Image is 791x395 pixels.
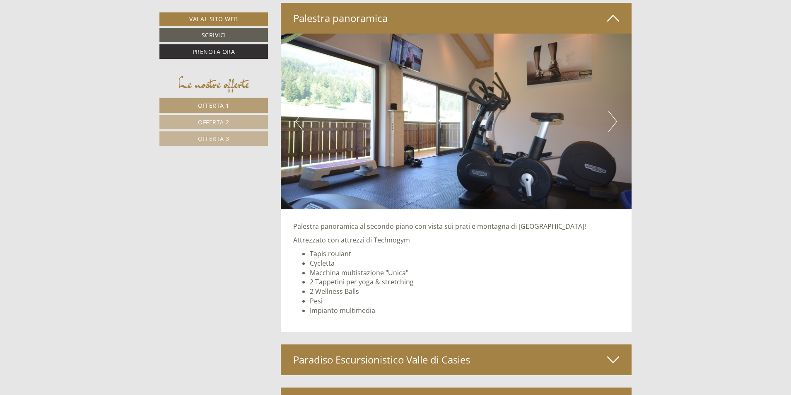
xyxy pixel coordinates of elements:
[6,22,137,48] div: Buon giorno, come possiamo aiutarla?
[12,24,133,31] div: [GEOGRAPHIC_DATA]
[310,306,620,315] li: Impianto multimedia
[12,40,133,46] small: 13:44
[293,235,620,245] p: Attrezzato con attrezzi di Technogym
[310,277,620,287] li: 2 Tappetini per yoga & stretching
[310,268,620,278] li: Macchina multistazione "Unica"
[310,296,620,306] li: Pesi
[198,102,229,109] span: Offerta 1
[293,222,620,231] p: Palestra panoramica al secondo piano con vista sui prati e montagna di [GEOGRAPHIC_DATA]!
[198,135,229,143] span: Offerta 3
[159,73,268,94] div: Le nostre offerte
[281,3,632,34] div: Palestra panoramica
[310,287,620,296] li: 2 Wellness Balls
[148,6,178,20] div: [DATE]
[281,344,632,375] div: Paradiso Escursionistico Valle di Casies
[295,111,304,132] button: Previous
[285,218,327,233] button: Invia
[310,259,620,268] li: Cycletta
[310,249,620,259] li: Tapis roulant
[159,44,268,59] a: Prenota ora
[159,28,268,42] a: Scrivici
[159,12,268,26] a: Vai al sito web
[198,118,229,126] span: Offerta 2
[608,111,617,132] button: Next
